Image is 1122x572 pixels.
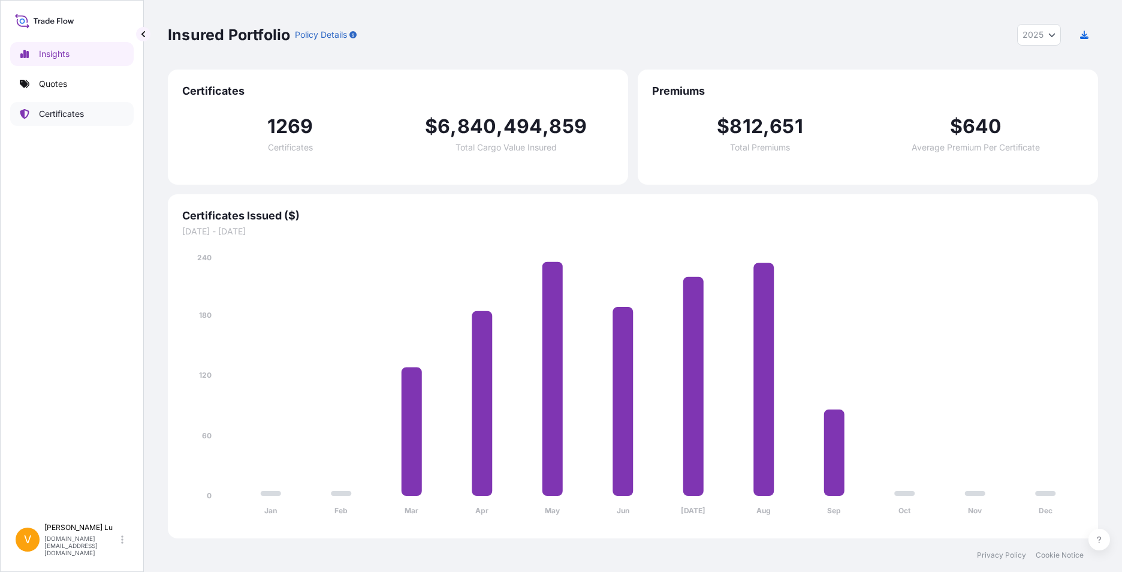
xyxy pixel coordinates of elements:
p: Insights [39,48,70,60]
p: [PERSON_NAME] Lu [44,523,119,532]
span: 651 [770,117,803,136]
span: 859 [549,117,587,136]
span: $ [950,117,963,136]
tspan: Apr [475,506,488,515]
tspan: 180 [199,311,212,320]
tspan: 120 [199,371,212,380]
p: [DOMAIN_NAME][EMAIL_ADDRESS][DOMAIN_NAME] [44,535,119,556]
span: 1269 [267,117,313,136]
p: Policy Details [295,29,347,41]
span: 840 [457,117,497,136]
tspan: Mar [405,506,418,515]
a: Insights [10,42,134,66]
span: 812 [729,117,763,136]
span: $ [717,117,729,136]
span: Total Cargo Value Insured [456,143,557,152]
span: , [763,117,770,136]
tspan: 240 [197,253,212,262]
button: Year Selector [1017,24,1061,46]
tspan: Jan [264,506,277,515]
tspan: Oct [898,506,911,515]
tspan: Sep [827,506,841,515]
p: Quotes [39,78,67,90]
span: Certificates [268,143,313,152]
span: [DATE] - [DATE] [182,225,1084,237]
tspan: Dec [1039,506,1052,515]
tspan: [DATE] [681,506,705,515]
span: Certificates [182,84,614,98]
tspan: Nov [968,506,982,515]
span: V [24,534,31,546]
span: Total Premiums [730,143,790,152]
span: , [496,117,503,136]
a: Quotes [10,72,134,96]
tspan: Aug [756,506,771,515]
span: 494 [503,117,543,136]
span: , [542,117,549,136]
span: 640 [963,117,1002,136]
p: Certificates [39,108,84,120]
span: $ [425,117,438,136]
tspan: May [545,506,560,515]
tspan: 0 [207,491,212,500]
a: Privacy Policy [977,550,1026,560]
span: 6 [438,117,450,136]
tspan: 60 [202,431,212,440]
tspan: Feb [334,506,348,515]
span: , [450,117,457,136]
span: Average Premium Per Certificate [912,143,1040,152]
a: Certificates [10,102,134,126]
span: 2025 [1023,29,1043,41]
a: Cookie Notice [1036,550,1084,560]
p: Insured Portfolio [168,25,290,44]
tspan: Jun [617,506,629,515]
span: Premiums [652,84,1084,98]
span: Certificates Issued ($) [182,209,1084,223]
